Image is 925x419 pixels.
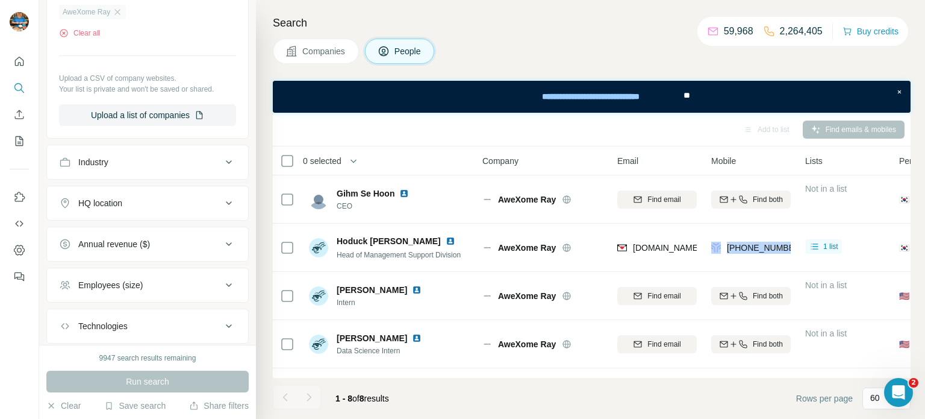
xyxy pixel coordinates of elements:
[446,236,455,246] img: LinkedIn logo
[498,242,556,254] span: AweXome Ray
[482,195,492,204] img: Logo of AweXome Ray
[753,291,783,301] span: Find both
[59,28,100,39] button: Clear all
[394,45,422,57] span: People
[498,194,556,206] span: AweXome Ray
[805,184,847,194] span: Not in a list
[352,394,360,403] span: of
[10,186,29,208] button: Use Surfe on LinkedIn
[823,241,838,252] span: 1 list
[78,238,150,250] div: Annual revenue ($)
[59,73,236,84] p: Upload a CSV of company websites.
[10,239,29,261] button: Dashboard
[617,155,638,167] span: Email
[47,148,248,177] button: Industry
[337,345,426,356] span: Data Science Intern
[498,338,556,350] span: AweXome Ray
[78,156,108,168] div: Industry
[482,155,519,167] span: Company
[870,392,880,404] p: 60
[309,190,328,209] img: Avatar
[842,23,899,40] button: Buy credits
[753,339,783,350] span: Find both
[10,12,29,31] img: Avatar
[805,329,847,338] span: Not in a list
[10,104,29,125] button: Enrich CSV
[337,187,394,200] span: Gihm Se Hoon
[46,400,81,412] button: Clear
[78,320,128,332] div: Technologies
[99,353,196,364] div: 9947 search results remaining
[337,201,414,212] span: CEO
[647,339,681,350] span: Find email
[617,287,697,305] button: Find email
[899,338,909,350] span: 🇺🇸
[899,242,909,254] span: 🇰🇷
[303,155,341,167] span: 0 selected
[617,191,697,209] button: Find email
[399,189,409,198] img: LinkedIn logo
[47,189,248,218] button: HQ location
[805,377,847,386] span: Not in a list
[647,291,681,301] span: Find email
[780,24,823,39] p: 2,264,405
[724,24,753,39] p: 59,968
[899,290,909,302] span: 🇺🇸
[47,312,248,341] button: Technologies
[10,213,29,235] button: Use Surfe API
[647,194,681,205] span: Find email
[273,14,911,31] h4: Search
[104,400,166,412] button: Save search
[337,284,407,296] span: [PERSON_NAME]
[711,287,791,305] button: Find both
[909,378,918,388] span: 2
[337,332,407,344] span: [PERSON_NAME]
[482,291,492,301] img: Logo of AweXome Ray
[617,335,697,353] button: Find email
[78,197,122,209] div: HQ location
[10,77,29,99] button: Search
[633,243,912,253] span: [DOMAIN_NAME][EMAIL_ADDRESS][PERSON_NAME][DOMAIN_NAME]
[337,297,426,308] span: Intern
[412,333,422,343] img: LinkedIn logo
[617,242,627,254] img: provider findymail logo
[189,400,249,412] button: Share filters
[10,51,29,72] button: Quick start
[59,104,236,126] button: Upload a list of companies
[753,194,783,205] span: Find both
[711,155,736,167] span: Mobile
[498,290,556,302] span: AweXome Ray
[412,285,422,295] img: LinkedIn logo
[884,378,913,407] iframe: Intercom live chat
[337,235,441,247] span: Hoduck [PERSON_NAME]
[711,242,721,254] img: provider forager logo
[59,84,236,95] p: Your list is private and won't be saved or shared.
[63,7,110,17] span: AweXome Ray
[805,155,823,167] span: Lists
[309,238,328,257] img: Avatar
[47,271,248,300] button: Employees (size)
[337,251,461,259] span: Head of Management Support Division
[482,339,492,349] img: Logo of AweXome Ray
[899,194,909,206] span: 🇰🇷
[78,279,143,291] div: Employees (size)
[335,394,352,403] span: 1 - 8
[711,335,791,353] button: Find both
[796,392,853,405] span: Rows per page
[10,130,29,152] button: My lists
[805,280,847,290] span: Not in a list
[360,394,364,403] span: 8
[309,335,328,354] img: Avatar
[309,286,328,306] img: Avatar
[711,191,791,209] button: Find both
[482,243,492,253] img: Logo of AweXome Ray
[47,230,248,259] button: Annual revenue ($)
[302,45,346,57] span: Companies
[273,81,911,113] iframe: Banner
[335,394,389,403] span: results
[727,243,803,253] span: [PHONE_NUMBER]
[10,266,29,288] button: Feedback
